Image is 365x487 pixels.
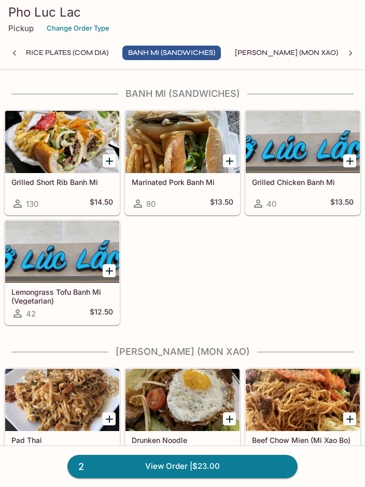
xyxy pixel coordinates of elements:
div: Grilled Chicken Banh Mi [246,111,360,173]
h5: $12.50 [90,307,113,320]
a: Drunken Noodle48$17.50 [125,368,240,473]
a: Pad Thai60$17.50 [5,368,120,473]
span: 40 [266,199,276,209]
h5: Lemongrass Tofu Banh Mi (Vegetarian) [11,288,113,305]
span: 80 [146,199,156,209]
button: Banh Mi (Sandwiches) [122,46,221,60]
h5: Drunken Noodle [132,436,233,445]
button: Add Pad Thai [103,412,116,425]
h5: Grilled Short Rib Banh Mi [11,178,113,187]
a: Grilled Short Rib Banh Mi130$14.50 [5,110,120,215]
h5: $13.50 [330,197,354,210]
h5: Marinated Pork Banh Mi [132,178,233,187]
a: Grilled Chicken Banh Mi40$13.50 [245,110,360,215]
span: 2 [72,460,90,474]
div: Beef Chow Mien (Mi Xao Bo) [246,369,360,431]
h5: Pad Thai [11,436,113,445]
div: Drunken Noodle [125,369,240,431]
h4: Banh Mi (Sandwiches) [4,88,361,99]
h5: $13.50 [210,197,233,210]
button: Add Marinated Pork Banh Mi [223,154,236,167]
button: Rice Plates (Com Dia) [20,46,114,60]
div: Grilled Short Rib Banh Mi [5,111,119,173]
button: Change Order Type [42,20,114,36]
div: Marinated Pork Banh Mi [125,111,240,173]
h5: Beef Chow Mien (Mi Xao Bo) [252,436,354,445]
a: Beef Chow Mien (Mi Xao Bo)9$17.50 [245,368,360,473]
button: [PERSON_NAME] (Mon Xao) [229,46,344,60]
button: Add Grilled Chicken Banh Mi [343,154,356,167]
a: Lemongrass Tofu Banh Mi (Vegetarian)42$12.50 [5,220,120,325]
span: 42 [26,309,36,319]
a: Marinated Pork Banh Mi80$13.50 [125,110,240,215]
h5: Grilled Chicken Banh Mi [252,178,354,187]
h3: Pho Luc Lac [8,4,357,20]
div: Pad Thai [5,369,119,431]
button: Add Beef Chow Mien (Mi Xao Bo) [343,412,356,425]
button: Add Drunken Noodle [223,412,236,425]
div: Lemongrass Tofu Banh Mi (Vegetarian) [5,221,119,283]
a: 2View Order |$23.00 [67,455,298,478]
span: 130 [26,199,38,209]
button: Add Lemongrass Tofu Banh Mi (Vegetarian) [103,264,116,277]
p: Pickup [8,23,34,33]
h5: $14.50 [90,197,113,210]
button: Add Grilled Short Rib Banh Mi [103,154,116,167]
h4: [PERSON_NAME] (Mon Xao) [4,346,361,357]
